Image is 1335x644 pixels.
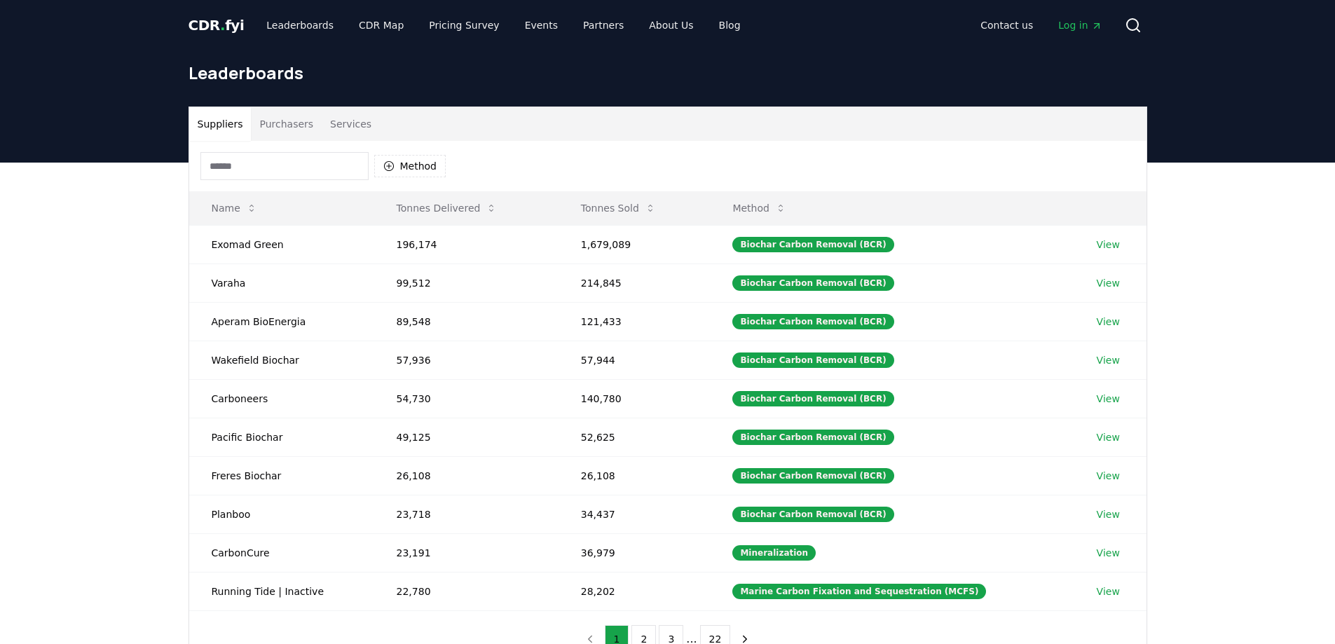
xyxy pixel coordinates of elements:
button: Services [322,107,380,141]
a: Partners [572,13,635,38]
td: Varaha [189,263,374,302]
td: 28,202 [559,572,711,610]
a: View [1097,276,1120,290]
td: 57,936 [374,341,559,379]
a: Leaderboards [255,13,345,38]
a: View [1097,430,1120,444]
td: Wakefield Biochar [189,341,374,379]
div: Biochar Carbon Removal (BCR) [732,507,894,522]
a: Contact us [969,13,1044,38]
td: 52,625 [559,418,711,456]
td: 22,780 [374,572,559,610]
a: Log in [1047,13,1113,38]
td: 99,512 [374,263,559,302]
td: 23,191 [374,533,559,572]
td: Planboo [189,495,374,533]
td: 54,730 [374,379,559,418]
a: View [1097,584,1120,598]
span: Log in [1058,18,1102,32]
td: Pacific Biochar [189,418,374,456]
a: CDR Map [348,13,415,38]
td: Freres Biochar [189,456,374,495]
div: Biochar Carbon Removal (BCR) [732,430,894,445]
td: 26,108 [559,456,711,495]
td: 26,108 [374,456,559,495]
div: Mineralization [732,545,816,561]
td: Exomad Green [189,225,374,263]
div: Biochar Carbon Removal (BCR) [732,314,894,329]
a: Pricing Survey [418,13,510,38]
div: Marine Carbon Fixation and Sequestration (MCFS) [732,584,986,599]
td: 34,437 [559,495,711,533]
nav: Main [969,13,1113,38]
button: Method [721,194,797,222]
button: Suppliers [189,107,252,141]
td: CarbonCure [189,533,374,572]
a: About Us [638,13,704,38]
button: Name [200,194,268,222]
td: 1,679,089 [559,225,711,263]
button: Method [374,155,446,177]
td: 214,845 [559,263,711,302]
div: Biochar Carbon Removal (BCR) [732,352,894,368]
a: View [1097,315,1120,329]
a: View [1097,238,1120,252]
a: View [1097,353,1120,367]
td: 140,780 [559,379,711,418]
a: View [1097,392,1120,406]
td: 23,718 [374,495,559,533]
a: View [1097,546,1120,560]
nav: Main [255,13,751,38]
button: Tonnes Sold [570,194,667,222]
td: 57,944 [559,341,711,379]
span: . [220,17,225,34]
td: 49,125 [374,418,559,456]
td: 196,174 [374,225,559,263]
div: Biochar Carbon Removal (BCR) [732,391,894,406]
td: Aperam BioEnergia [189,302,374,341]
td: 89,548 [374,302,559,341]
td: 121,433 [559,302,711,341]
h1: Leaderboards [189,62,1147,84]
a: CDR.fyi [189,15,245,35]
a: Events [514,13,569,38]
span: CDR fyi [189,17,245,34]
td: Carboneers [189,379,374,418]
td: Running Tide | Inactive [189,572,374,610]
td: 36,979 [559,533,711,572]
a: View [1097,507,1120,521]
div: Biochar Carbon Removal (BCR) [732,468,894,484]
div: Biochar Carbon Removal (BCR) [732,275,894,291]
div: Biochar Carbon Removal (BCR) [732,237,894,252]
a: Blog [708,13,752,38]
button: Purchasers [251,107,322,141]
button: Tonnes Delivered [385,194,509,222]
a: View [1097,469,1120,483]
